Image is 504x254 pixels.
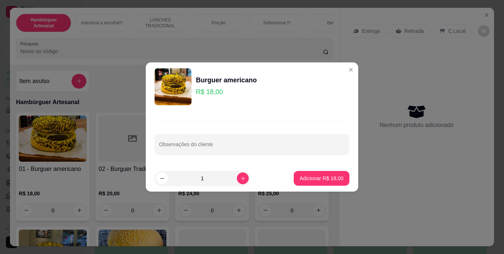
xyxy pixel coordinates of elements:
button: Adicionar R$ 18,00 [294,171,349,186]
div: Burguer americano [196,75,257,85]
img: product-image [155,68,191,105]
p: R$ 18,00 [196,87,257,97]
input: Observações do cliente [159,144,345,151]
button: increase-product-quantity [237,172,249,184]
button: decrease-product-quantity [156,172,168,184]
button: Close [345,64,357,76]
p: Adicionar R$ 18,00 [300,175,344,182]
